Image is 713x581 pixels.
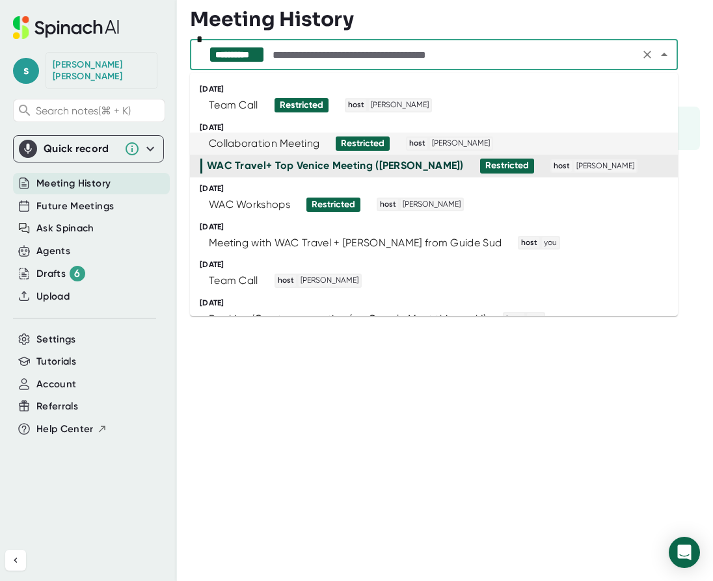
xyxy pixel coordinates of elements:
[669,537,700,568] div: Open Intercom Messenger
[209,137,319,150] div: Collaboration Meeting
[209,99,258,112] div: Team Call
[36,422,107,437] button: Help Center
[5,79,45,90] label: Font Size
[36,105,161,117] span: Search notes (⌘ + K)
[638,45,656,64] button: Clear
[36,289,70,304] button: Upload
[200,260,678,270] div: [DATE]
[401,199,463,211] span: [PERSON_NAME]
[36,399,78,414] button: Referrals
[369,99,431,111] span: [PERSON_NAME]
[36,244,70,259] button: Agents
[519,237,539,249] span: host
[485,160,529,172] div: Restricted
[20,17,70,28] a: Back to Top
[200,123,678,133] div: [DATE]
[36,377,76,392] button: Account
[36,422,94,437] span: Help Center
[13,58,39,84] span: s
[276,275,296,287] span: host
[200,298,678,308] div: [DATE]
[36,354,76,369] button: Tutorials
[5,550,26,571] button: Collapse sidebar
[504,313,524,325] span: host
[552,161,572,172] span: host
[209,237,502,250] div: Meeting with WAC Travel + [PERSON_NAME] from Guide Sud
[207,159,464,172] div: WAC Travel+ Top Venice Meeting ([PERSON_NAME])
[200,222,678,232] div: [DATE]
[341,138,384,149] div: Restricted
[36,199,114,214] button: Future Meetings
[36,266,85,281] div: Drafts
[200,184,678,194] div: [DATE]
[19,136,158,162] div: Quick record
[346,99,366,111] span: host
[36,176,111,191] button: Meeting History
[209,313,487,326] div: Booking/Ops team meeting (on Google Meet this week!)
[200,84,678,94] div: [DATE]
[407,138,427,149] span: host
[36,266,85,281] button: Drafts 6
[430,138,492,149] span: [PERSON_NAME]
[299,275,360,287] span: [PERSON_NAME]
[574,161,636,172] span: [PERSON_NAME]
[655,45,673,64] button: Close
[209,274,258,287] div: Team Call
[5,5,190,17] div: Outline
[378,199,398,211] span: host
[280,99,323,111] div: Restricted
[527,313,544,325] span: you
[44,142,118,155] div: Quick record
[16,90,36,101] span: 16 px
[36,221,94,236] button: Ask Spinach
[209,198,290,211] div: WAC Workshops
[5,41,190,55] h3: Style
[36,332,76,347] button: Settings
[70,266,85,281] div: 6
[190,8,354,31] h3: Meeting History
[53,59,150,82] div: Sharon Albin
[312,199,355,211] div: Restricted
[542,237,559,249] span: you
